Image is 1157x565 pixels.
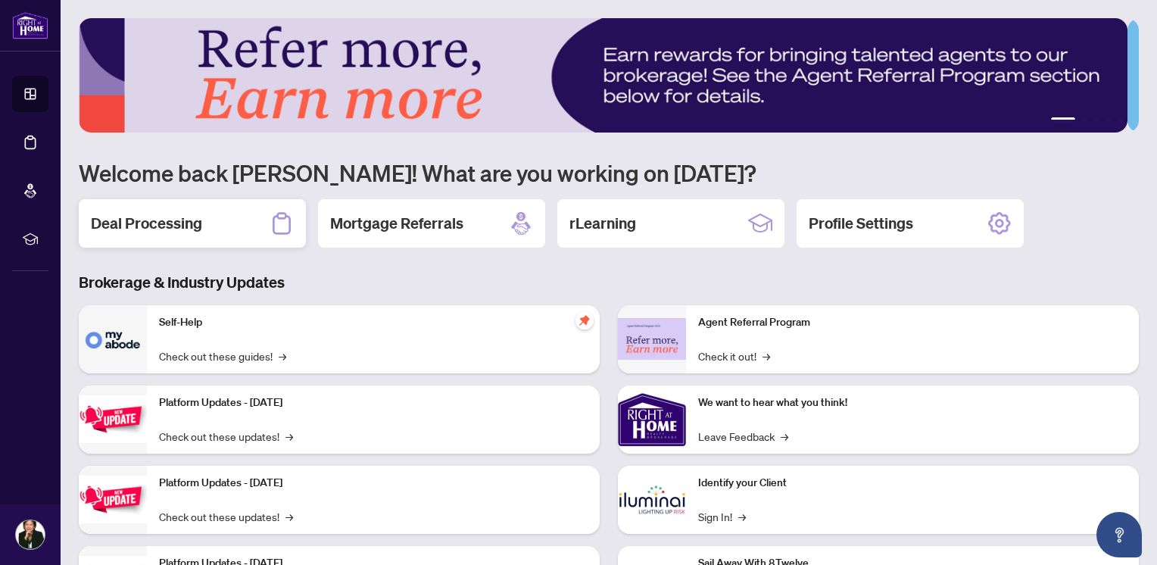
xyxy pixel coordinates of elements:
[738,508,746,525] span: →
[762,348,770,364] span: →
[698,475,1127,492] p: Identify your Client
[1118,117,1124,123] button: 5
[1051,117,1075,123] button: 1
[159,314,588,331] p: Self-Help
[79,158,1139,187] h1: Welcome back [PERSON_NAME]! What are you working on [DATE]?
[279,348,286,364] span: →
[618,318,686,360] img: Agent Referral Program
[79,18,1127,133] img: Slide 0
[79,476,147,523] img: Platform Updates - July 8, 2025
[575,311,594,329] span: pushpin
[91,213,202,234] h2: Deal Processing
[1106,117,1112,123] button: 4
[79,305,147,373] img: Self-Help
[809,213,913,234] h2: Profile Settings
[618,466,686,534] img: Identify your Client
[159,428,293,445] a: Check out these updates!→
[159,348,286,364] a: Check out these guides!→
[698,348,770,364] a: Check it out!→
[1096,512,1142,557] button: Open asap
[330,213,463,234] h2: Mortgage Referrals
[285,508,293,525] span: →
[159,508,293,525] a: Check out these updates!→
[159,395,588,411] p: Platform Updates - [DATE]
[1093,117,1099,123] button: 3
[781,428,788,445] span: →
[698,314,1127,331] p: Agent Referral Program
[698,508,746,525] a: Sign In!→
[79,272,1139,293] h3: Brokerage & Industry Updates
[12,11,48,39] img: logo
[1081,117,1087,123] button: 2
[159,475,588,492] p: Platform Updates - [DATE]
[79,395,147,443] img: Platform Updates - July 21, 2025
[285,428,293,445] span: →
[618,386,686,454] img: We want to hear what you think!
[698,395,1127,411] p: We want to hear what you think!
[698,428,788,445] a: Leave Feedback→
[16,520,45,549] img: Profile Icon
[569,213,636,234] h2: rLearning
